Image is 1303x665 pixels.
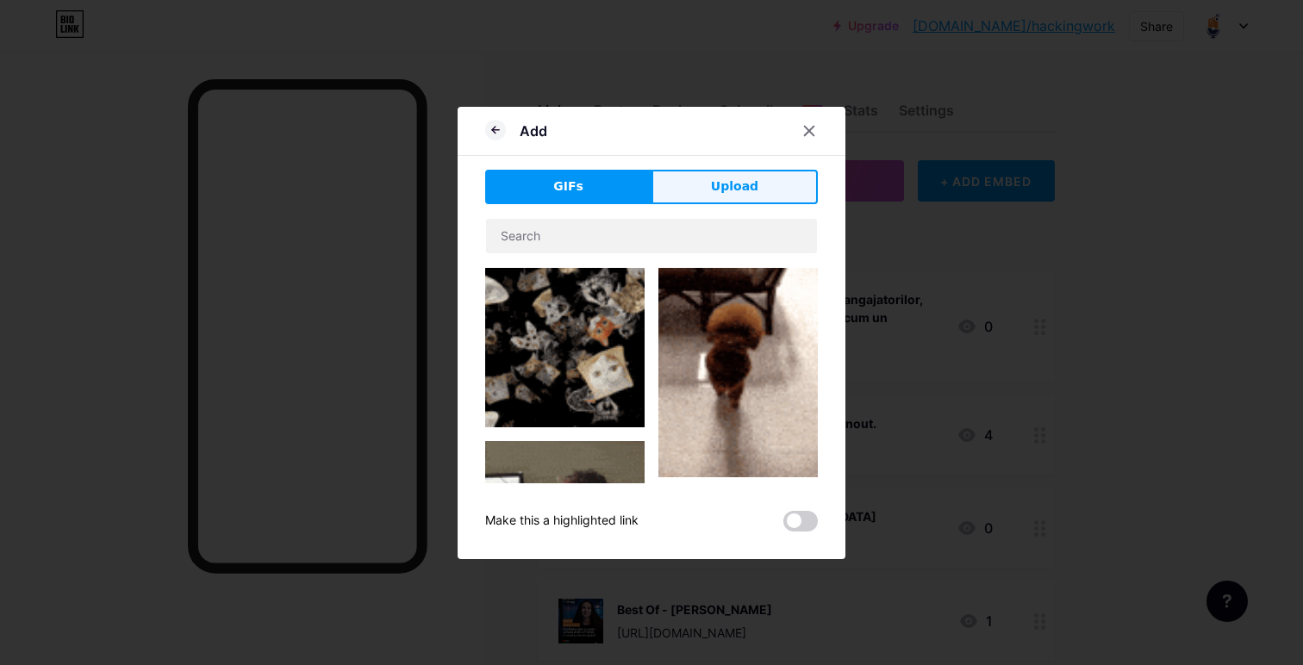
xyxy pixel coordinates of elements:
[486,219,817,253] input: Search
[553,177,583,196] span: GIFs
[485,268,645,427] img: Gihpy
[485,511,639,531] div: Make this a highlighted link
[651,170,818,204] button: Upload
[711,177,758,196] span: Upload
[658,268,818,477] img: Gihpy
[485,170,651,204] button: GIFs
[520,121,547,141] div: Add
[485,441,645,600] img: Gihpy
